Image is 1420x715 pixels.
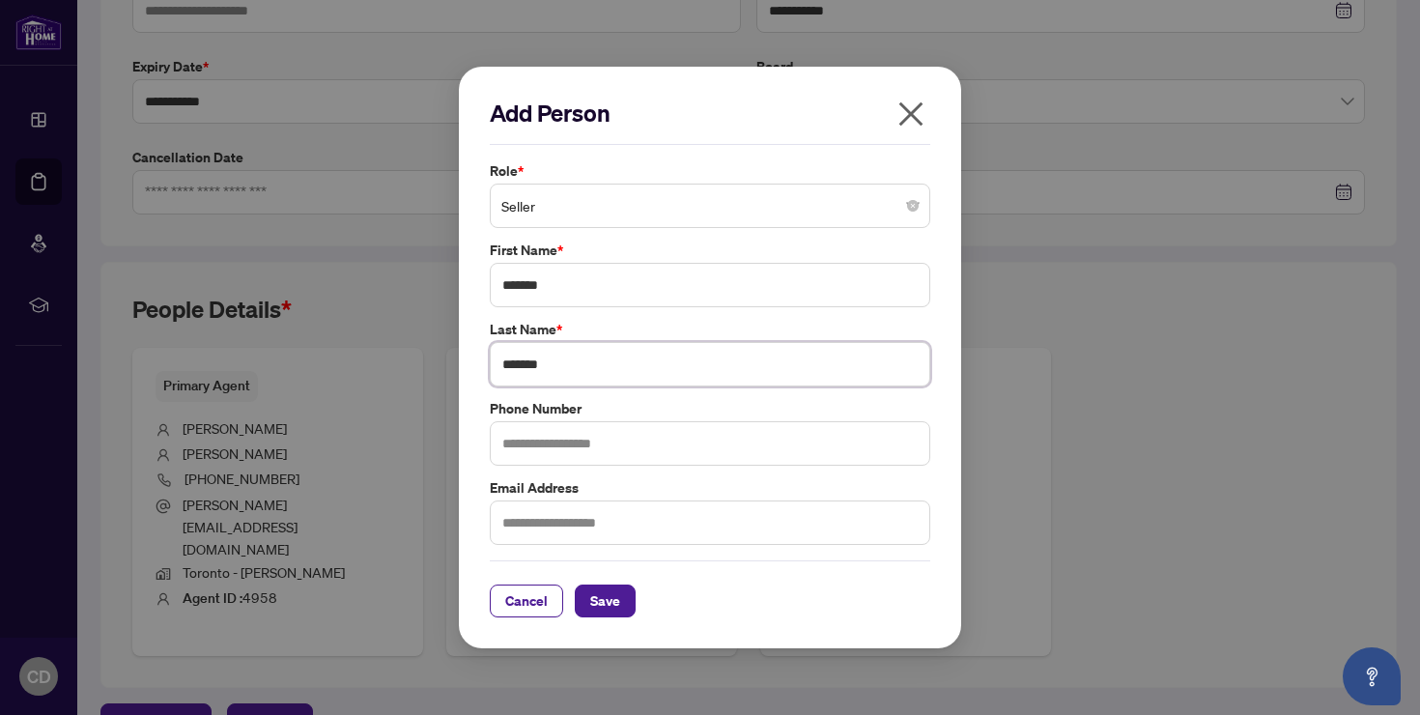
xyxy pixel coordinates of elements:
span: close-circle [907,200,919,212]
span: close [895,99,926,129]
label: First Name [490,240,930,261]
button: Save [575,585,636,617]
span: Seller [501,187,919,224]
label: Email Address [490,477,930,499]
h2: Add Person [490,98,930,129]
button: Open asap [1343,647,1401,705]
span: Save [590,586,620,616]
label: Phone Number [490,398,930,419]
button: Cancel [490,585,563,617]
span: Cancel [505,586,548,616]
label: Role [490,160,930,182]
label: Last Name [490,319,930,340]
